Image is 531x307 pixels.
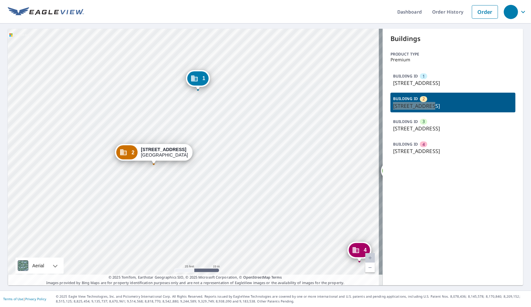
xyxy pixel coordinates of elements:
[115,144,193,164] div: Dropped pin, building 2, Commercial property, 7404 Shadow Hill Dr Austin, TX 78731
[365,263,375,272] a: Current Level 20, Zoom Out
[393,125,513,132] p: [STREET_ADDRESS]
[131,150,134,155] span: 2
[56,294,528,304] p: © 2025 Eagle View Technologies, Inc. and Pictometry International Corp. All Rights Reserved. Repo...
[390,34,515,44] p: Buildings
[393,79,513,87] p: [STREET_ADDRESS]
[422,141,425,148] span: 4
[3,297,23,301] a: Terms of Use
[141,147,186,152] strong: [STREET_ADDRESS]
[393,147,513,155] p: [STREET_ADDRESS]
[109,275,282,280] span: © 2025 TomTom, Earthstar Geographics SIO, © 2025 Microsoft Corporation, ©
[3,297,46,301] p: |
[16,258,64,274] div: Aerial
[422,118,425,125] span: 3
[8,275,383,285] p: Images provided by Bing Maps are for property identification purposes only and are not a represen...
[8,7,84,17] img: EV Logo
[348,242,371,262] div: Dropped pin, building 4, Commercial property, 7407 Shadow Hill Dr Austin, TX 78731
[186,70,210,90] div: Dropped pin, building 1, Commercial property, 3507 Greystone Dr Austin, TX 78731
[422,73,425,79] span: 1
[472,5,498,19] a: Order
[393,96,418,101] p: BUILDING ID
[30,258,46,274] div: Aerial
[393,73,418,79] p: BUILDING ID
[393,141,418,147] p: BUILDING ID
[271,275,282,280] a: Terms
[243,275,270,280] a: OpenStreetMap
[203,76,205,81] span: 1
[25,297,46,301] a: Privacy Policy
[141,147,188,158] div: [GEOGRAPHIC_DATA]
[390,57,515,62] p: Premium
[422,96,425,102] span: 2
[393,102,513,110] p: [STREET_ADDRESS]
[365,253,375,263] a: Current Level 20, Zoom In Disabled
[390,51,515,57] p: Product type
[393,119,418,124] p: BUILDING ID
[381,162,405,182] div: Dropped pin, building 3, Commercial property, 3455 Greystone Dr Austin, TX 78731
[364,248,367,252] span: 4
